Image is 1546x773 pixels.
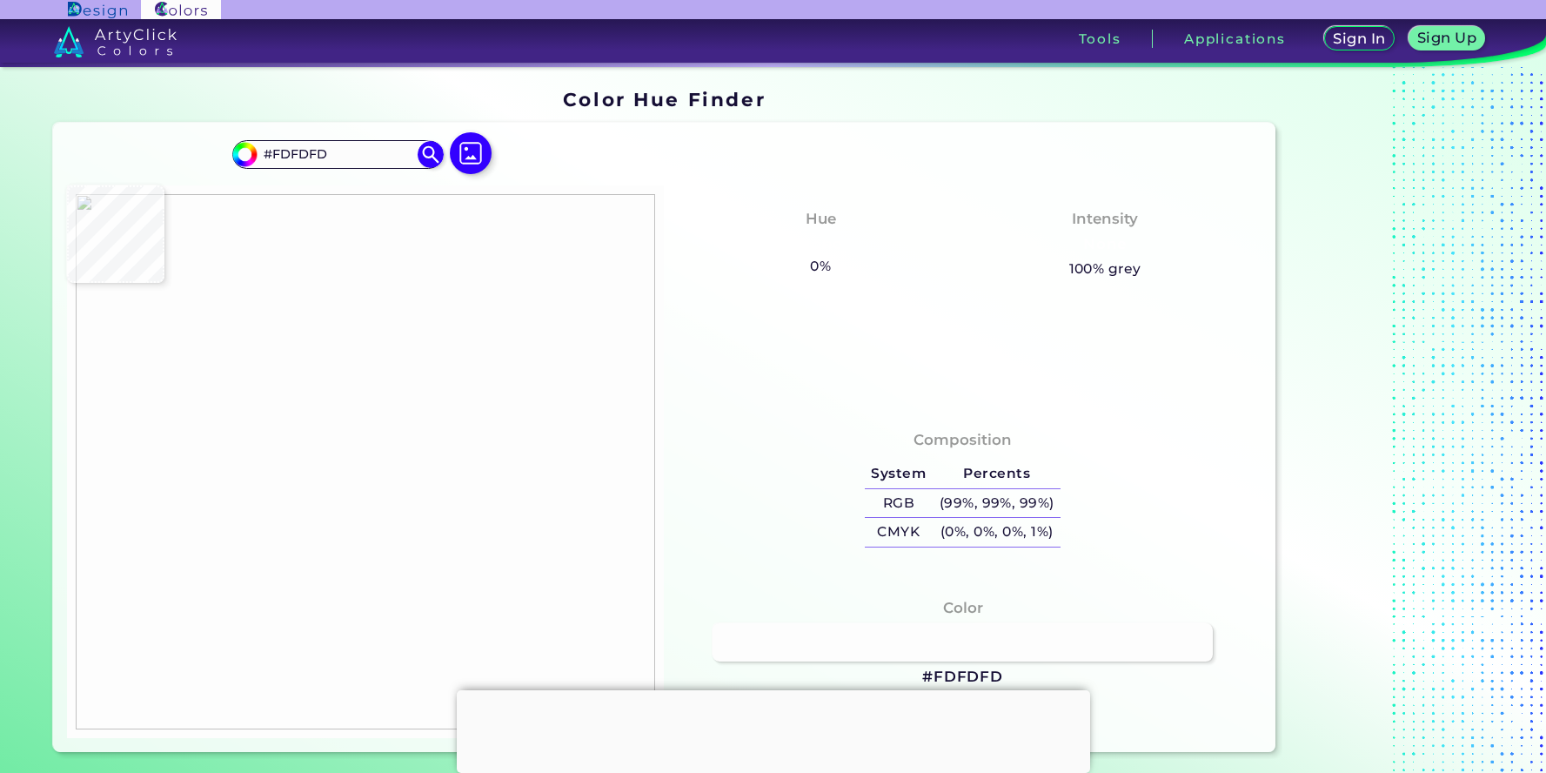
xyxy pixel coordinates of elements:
[257,143,418,166] input: type color..
[1079,32,1121,45] h3: Tools
[933,489,1061,518] h5: (99%, 99%, 99%)
[1327,28,1391,50] a: Sign In
[1076,234,1134,255] h3: None
[933,460,1061,488] h5: Percents
[1282,83,1500,760] iframe: Advertisement
[68,2,126,18] img: ArtyClick Design logo
[914,427,1012,453] h4: Composition
[865,460,933,488] h5: System
[865,518,933,547] h5: CMYK
[1420,31,1474,44] h5: Sign Up
[933,518,1061,547] h5: (0%, 0%, 0%, 1%)
[922,667,1003,688] h3: #FDFDFD
[1412,28,1481,50] a: Sign Up
[943,595,983,621] h4: Color
[457,690,1090,769] iframe: Advertisement
[1072,206,1138,232] h4: Intensity
[803,255,837,278] h5: 0%
[865,489,933,518] h5: RGB
[54,26,177,57] img: logo_artyclick_colors_white.svg
[1069,258,1141,280] h5: 100% grey
[1335,32,1383,45] h5: Sign In
[806,206,836,232] h4: Hue
[418,141,444,167] img: icon search
[563,86,766,112] h1: Color Hue Finder
[791,234,849,255] h3: None
[450,132,492,174] img: icon picture
[76,194,655,729] img: a5f1bb42-b017-4558-96d1-05751531591e
[1184,32,1286,45] h3: Applications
